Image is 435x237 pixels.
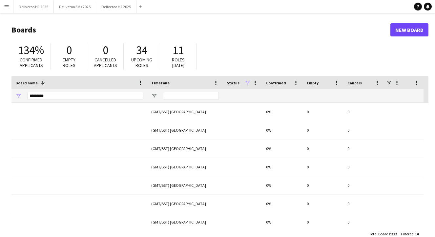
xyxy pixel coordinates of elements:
[390,23,428,36] a: New Board
[303,158,343,176] div: 0
[163,92,219,100] input: Timezone Filter Input
[262,121,303,139] div: 0%
[347,80,362,85] span: Cancels
[147,103,223,121] div: (GMT/BST) [GEOGRAPHIC_DATA]
[131,57,152,68] span: Upcoming roles
[262,103,303,121] div: 0%
[147,195,223,213] div: (GMT/BST) [GEOGRAPHIC_DATA]
[27,92,143,100] input: Board name Filter Input
[343,176,384,194] div: 0
[147,158,223,176] div: (GMT/BST) [GEOGRAPHIC_DATA]
[343,195,384,213] div: 0
[54,0,96,13] button: Deliveroo EMs 2025
[303,121,343,139] div: 0
[227,80,239,85] span: Status
[151,93,157,99] button: Open Filter Menu
[262,140,303,158] div: 0%
[262,176,303,194] div: 0%
[369,231,390,236] span: Total Boards
[303,176,343,194] div: 0
[15,80,38,85] span: Board name
[343,158,384,176] div: 0
[147,213,223,231] div: (GMT/BST) [GEOGRAPHIC_DATA]
[63,57,75,68] span: Empty roles
[13,0,54,13] button: Deliveroo H1 2025
[15,93,21,99] button: Open Filter Menu
[103,43,108,57] span: 0
[262,158,303,176] div: 0%
[391,231,397,236] span: 212
[94,57,117,68] span: Cancelled applicants
[20,57,43,68] span: Confirmed applicants
[307,80,319,85] span: Empty
[173,43,184,57] span: 11
[172,57,185,68] span: Roles [DATE]
[262,213,303,231] div: 0%
[266,80,286,85] span: Confirmed
[96,0,136,13] button: Deliveroo H2 2025
[18,43,44,57] span: 134%
[415,231,419,236] span: 14
[11,25,390,35] h1: Boards
[401,231,414,236] span: Filtered
[343,140,384,158] div: 0
[147,140,223,158] div: (GMT/BST) [GEOGRAPHIC_DATA]
[343,213,384,231] div: 0
[147,176,223,194] div: (GMT/BST) [GEOGRAPHIC_DATA]
[147,121,223,139] div: (GMT/BST) [GEOGRAPHIC_DATA]
[151,80,170,85] span: Timezone
[303,195,343,213] div: 0
[303,213,343,231] div: 0
[303,103,343,121] div: 0
[343,121,384,139] div: 0
[136,43,147,57] span: 34
[343,103,384,121] div: 0
[66,43,72,57] span: 0
[303,140,343,158] div: 0
[262,195,303,213] div: 0%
